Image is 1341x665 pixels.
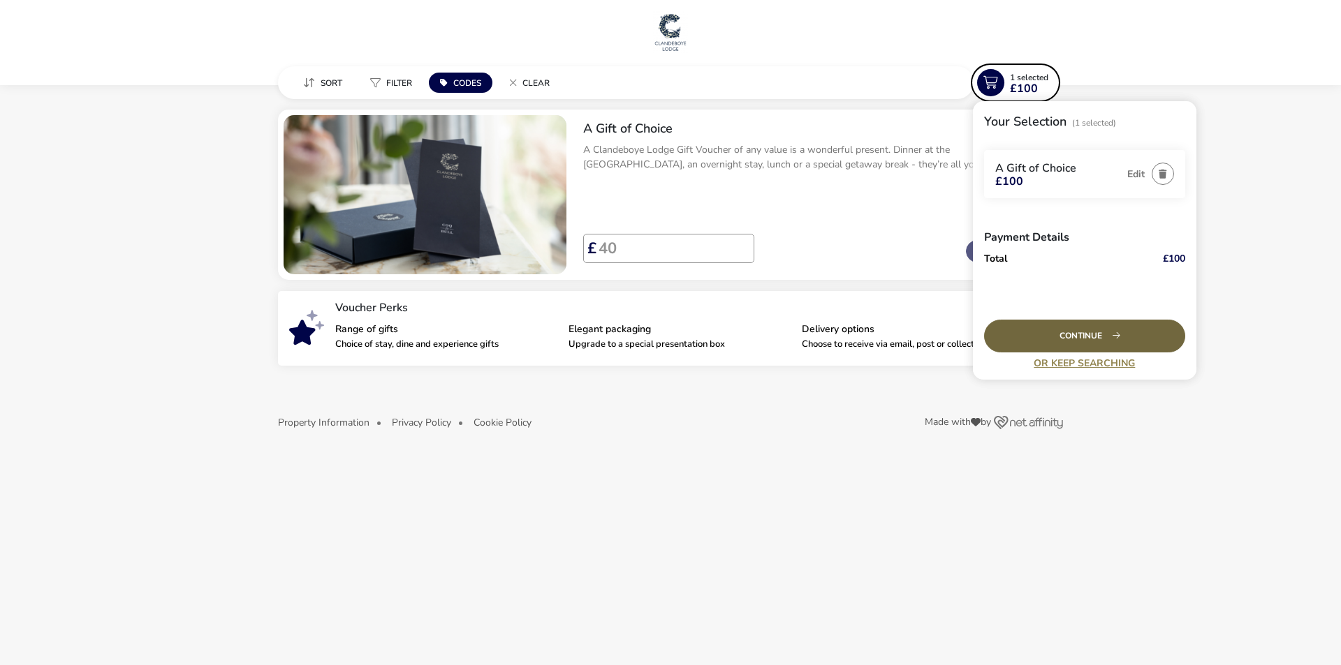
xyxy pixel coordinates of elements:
[278,417,369,428] button: Property Information
[386,77,412,89] span: Filter
[498,73,561,93] button: Clear
[653,11,688,53] img: Main Website
[995,160,1076,176] span: A Gift of Choice
[335,302,1035,313] p: Voucher Perks
[522,77,550,89] span: Clear
[583,121,1052,137] h2: A Gift of Choice
[569,324,791,334] p: Elegant packaging
[984,320,1185,352] div: Continue
[1072,117,1116,128] span: (1 Selected)
[335,324,557,334] p: Range of gifts
[974,66,1057,99] button: 1 Selected£100
[498,73,566,93] naf-pibe-menu-bar-item: Clear
[984,113,1067,130] h2: Your Selection
[292,73,353,93] button: Sort
[569,340,791,349] p: Upgrade to a special presentation box
[1060,331,1110,341] span: Continue
[453,77,481,89] span: Codes
[1127,169,1145,179] button: Edit
[984,358,1185,368] a: Or Keep Searching
[474,417,532,428] button: Cookie Policy
[392,417,451,428] button: Privacy Policy
[984,221,1185,254] h3: Payment Details
[974,66,1063,99] naf-pibe-menu-bar-item: 1 Selected£100
[1010,83,1038,94] span: £100
[596,234,743,263] input: Voucher Price
[587,241,596,256] span: £
[335,340,557,349] p: Choice of stay, dine and experience gifts
[1163,252,1185,265] naf-get-fp-price: £100
[429,73,498,93] naf-pibe-menu-bar-item: Codes
[802,324,1024,334] p: Delivery options
[429,73,492,93] button: Codes
[984,254,1145,264] p: Total
[966,240,1052,262] button: Add Voucher
[359,73,429,93] naf-pibe-menu-bar-item: Filter
[284,115,566,274] swiper-slide: 1 / 1
[925,417,991,427] span: Made with by
[1010,72,1048,83] span: 1 Selected
[995,176,1023,187] span: £100
[359,73,423,93] button: Filter
[583,142,1052,172] p: A Clandeboye Lodge Gift Voucher of any value is a wonderful present. Dinner at the [GEOGRAPHIC_DA...
[321,77,342,89] span: Sort
[292,73,359,93] naf-pibe-menu-bar-item: Sort
[802,340,1024,349] p: Choose to receive via email, post or collect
